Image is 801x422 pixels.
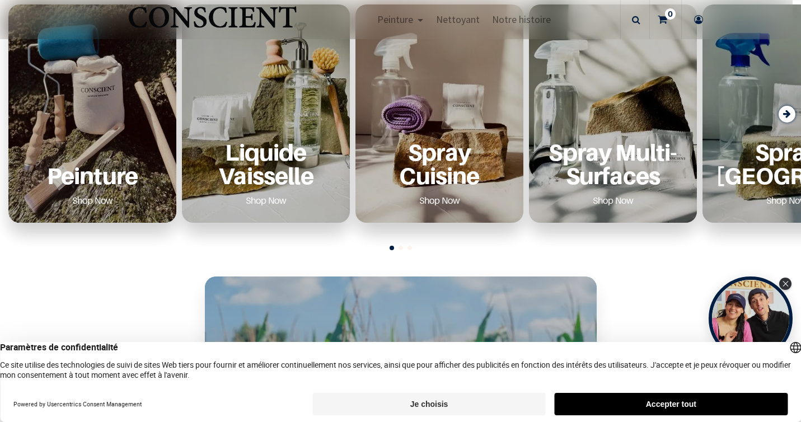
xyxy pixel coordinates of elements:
span: Go to slide 2 [399,246,403,250]
span: Go to slide 3 [407,246,412,250]
a: Liquide Vaisselle [195,140,336,187]
sup: 0 [665,8,676,20]
a: Shop Now [59,191,127,209]
div: Close Tolstoy widget [779,278,791,290]
div: Open Tolstoy widget [709,276,793,360]
a: Peinture [22,164,163,187]
div: Tolstoy bubble widget [709,276,793,360]
div: 3 / 6 [355,4,523,223]
a: Shop Now [406,191,474,209]
span: Nettoyant [436,13,480,26]
div: 2 / 6 [182,4,350,223]
span: Notre histoire [492,13,551,26]
div: 4 / 6 [529,4,697,223]
a: Shop Now [232,191,300,209]
span: Peinture [377,13,413,26]
span: Go to slide 1 [390,246,394,250]
button: Open chat widget [10,10,43,43]
a: Spray Multi-Surfaces [542,140,683,187]
a: Shop Now [579,191,647,209]
a: Spray Cuisine [369,140,510,187]
div: Next slide [779,106,795,123]
div: 1 / 6 [8,4,176,223]
div: Open Tolstoy [709,276,793,360]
